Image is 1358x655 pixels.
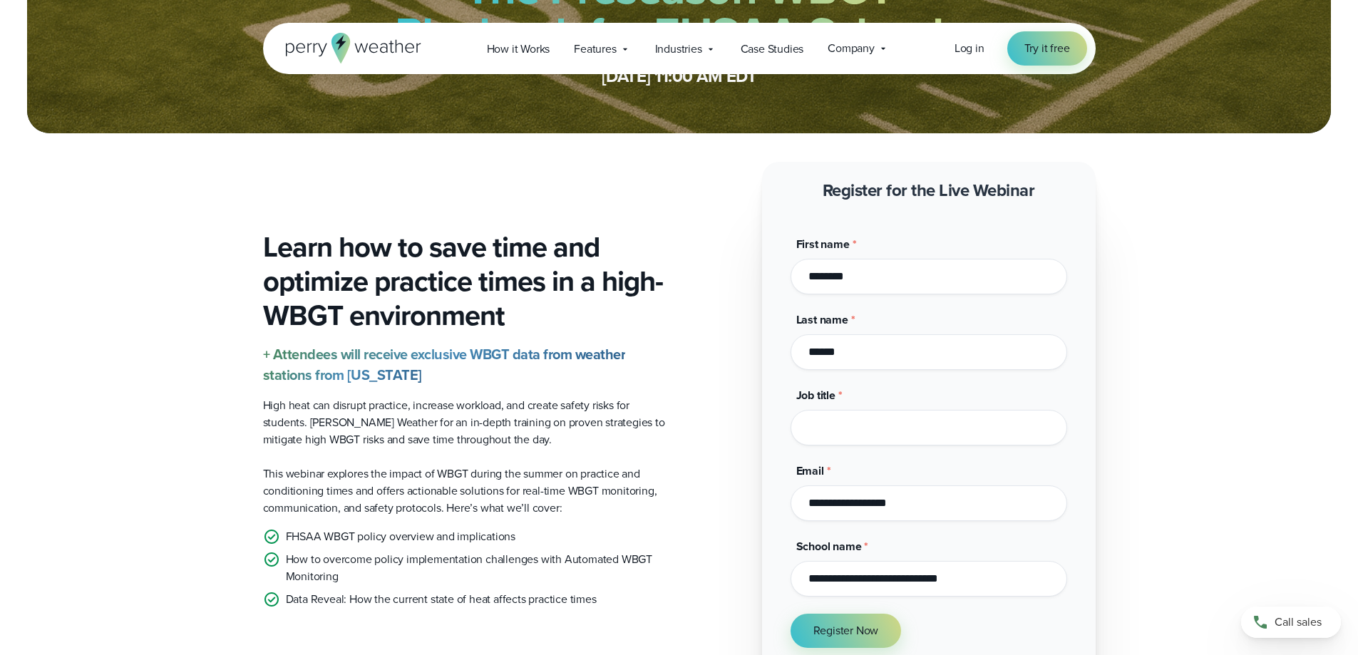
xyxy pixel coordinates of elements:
span: Features [574,41,616,58]
span: School name [796,538,862,555]
strong: [DATE] 11:00 AM EDT [602,63,757,89]
a: How it Works [475,34,562,63]
strong: + Attendees will receive exclusive WBGT data from weather stations from [US_STATE] [263,344,626,386]
a: Case Studies [729,34,816,63]
a: Log in [955,40,984,57]
p: Data Reveal: How the current state of heat affects practice times [286,591,597,608]
span: Call sales [1275,614,1322,631]
span: Company [828,40,875,57]
span: Last name [796,311,848,328]
span: How it Works [487,41,550,58]
h3: Learn how to save time and optimize practice times in a high-WBGT environment [263,230,668,333]
p: This webinar explores the impact of WBGT during the summer on practice and conditioning times and... [263,465,668,517]
span: Case Studies [741,41,804,58]
a: Call sales [1241,607,1341,638]
span: Register Now [813,622,879,639]
p: How to overcome policy implementation challenges with Automated WBGT Monitoring [286,551,668,585]
span: Job title [796,387,835,403]
p: FHSAA WBGT policy overview and implications [286,528,515,545]
p: High heat can disrupt practice, increase workload, and create safety risks for students. [PERSON_... [263,397,668,448]
span: Log in [955,40,984,56]
span: Industries [655,41,702,58]
strong: Register for the Live Webinar [823,177,1035,203]
button: Register Now [791,614,902,648]
span: Try it free [1024,40,1070,57]
span: First name [796,236,850,252]
span: Email [796,463,824,479]
a: Try it free [1007,31,1087,66]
